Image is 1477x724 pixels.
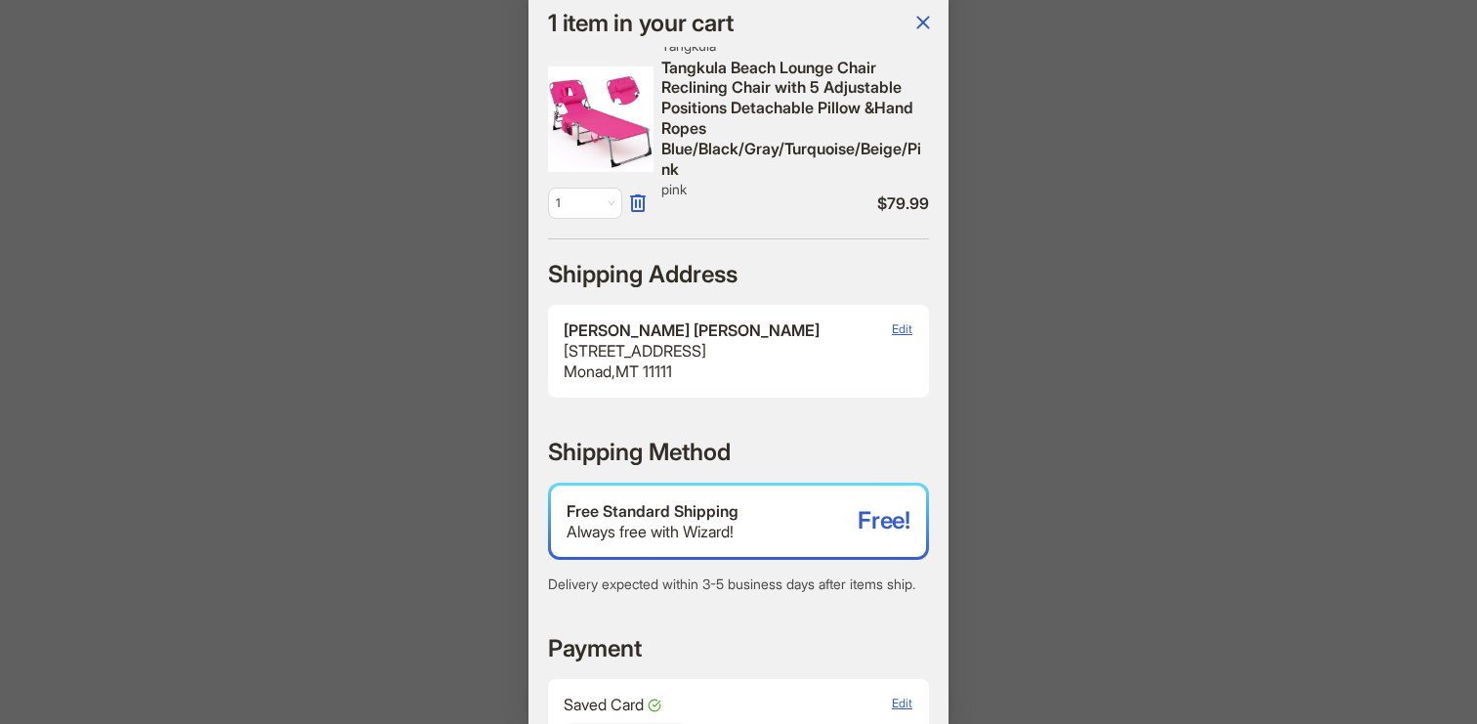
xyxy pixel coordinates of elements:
[661,37,929,55] div: Tangkula
[564,362,820,382] div: Monad , MT 11111
[548,259,738,289] h2: Shipping Address
[564,695,661,715] span: Saved Card
[548,437,731,467] h2: Shipping Method
[567,501,858,522] div: Free Standard Shipping
[892,321,912,336] span: Edit
[891,695,913,711] button: Edit
[892,696,912,710] span: Edit
[661,181,929,198] div: pink
[661,58,929,180] div: Tangkula Beach Lounge Chair Reclining Chair with 5 Adjustable Positions Detachable Pillow &Hand R...
[548,633,642,663] h2: Payment
[564,320,820,341] div: [PERSON_NAME] [PERSON_NAME]
[567,522,858,542] div: Always free with Wizard!
[661,193,929,214] span: $ 79.99
[891,320,913,337] button: Edit
[556,189,614,218] span: 1
[548,11,733,36] h1: 1 item in your cart
[564,341,820,362] div: [STREET_ADDRESS]
[858,508,910,533] span: Free!
[548,66,654,172] img: Tangkula Beach Lounge Chair Reclining Chair with 5 Adjustable Positions Detachable Pillow &Hand R...
[548,575,929,593] div: Delivery expected within 3-5 business days after items ship.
